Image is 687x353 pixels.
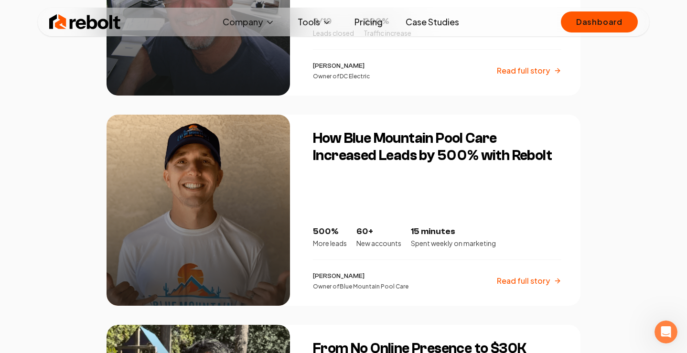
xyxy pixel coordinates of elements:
[561,11,638,32] a: Dashboard
[313,225,347,238] p: 500%
[356,238,401,248] p: New accounts
[313,61,370,71] p: [PERSON_NAME]
[313,271,408,281] p: [PERSON_NAME]
[313,130,561,164] h3: How Blue Mountain Pool Care Increased Leads by 500% with Rebolt
[411,238,496,248] p: Spent weekly on marketing
[107,115,580,306] a: How Blue Mountain Pool Care Increased Leads by 500% with ReboltHow Blue Mountain Pool Care Increa...
[313,73,370,80] p: Owner of DC Electric
[398,12,467,32] a: Case Studies
[313,283,408,290] p: Owner of Blue Mountain Pool Care
[313,238,347,248] p: More leads
[497,65,550,76] p: Read full story
[655,321,677,343] iframe: Intercom live chat
[347,12,390,32] a: Pricing
[290,12,339,32] button: Tools
[215,12,282,32] button: Company
[497,275,550,287] p: Read full story
[356,225,401,238] p: 60+
[49,12,121,32] img: Rebolt Logo
[411,225,496,238] p: 15 minutes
